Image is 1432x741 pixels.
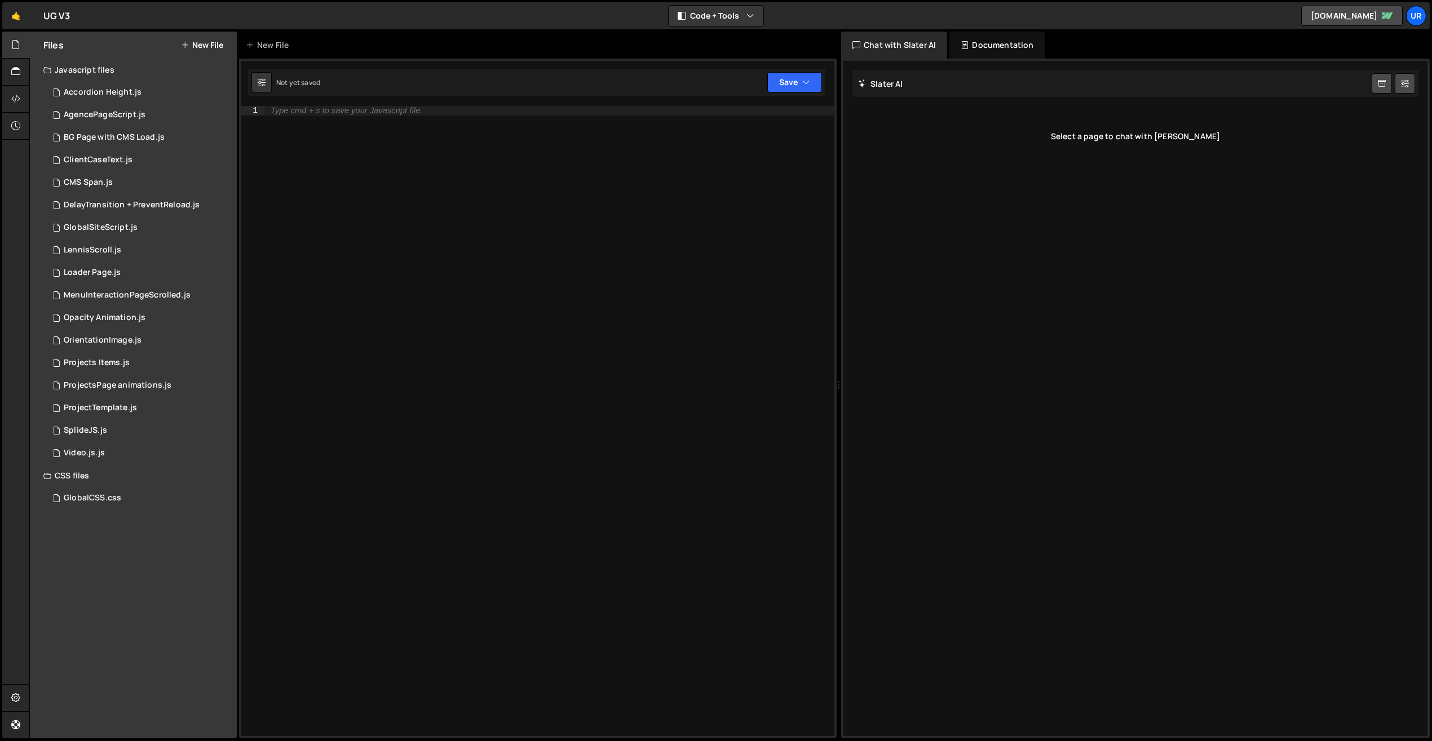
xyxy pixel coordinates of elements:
div: AgencePageScript.js [64,110,145,120]
div: Not yet saved [276,78,320,87]
a: 🤙 [2,2,30,29]
div: OrientationImage.js [64,335,142,345]
div: Chat with Slater AI [841,32,947,59]
div: New File [246,39,293,51]
div: 4713/8864.js [43,216,237,239]
div: 4713/10644.js [43,194,237,216]
div: 4713/10998.js [43,126,237,149]
div: 4713/9590.js [43,104,237,126]
div: 4713/13404.js [43,419,237,442]
div: 4713/10590.js [43,171,237,194]
div: Loader Page.js [64,268,121,278]
div: MenuInteractionPageScrolled.js [64,290,191,300]
div: GlobalCSS.css [64,493,121,503]
div: CSS files [30,464,237,487]
button: New File [181,41,223,50]
div: 4713/10650.js [43,149,237,171]
div: 1 [241,106,265,116]
div: Projects Items.js [64,358,130,368]
div: GlobalSiteScript.js [64,223,138,233]
div: 4713/8861.css [43,487,237,509]
div: 4713/11001.js [43,374,237,397]
div: SplideJS.js [64,425,107,436]
div: 4713/17259.js [43,261,237,284]
h2: Slater AI [858,78,903,89]
div: LennisScroll.js [64,245,121,255]
div: DelayTransition + PreventReload.js [64,200,200,210]
div: ProjectsPage animations.js [64,380,171,391]
div: Type cmd + s to save your Javascript file. [271,107,422,115]
div: ClientCaseText.js [64,155,132,165]
div: Documentation [949,32,1045,59]
h2: Files [43,39,64,51]
div: Select a page to chat with [PERSON_NAME] [852,114,1418,159]
a: UR [1406,6,1426,26]
div: 4713/8858.js [43,284,237,307]
div: UG V3 [43,9,70,23]
div: Opacity Animation.js [64,313,145,323]
div: BG Page with CMS Load.js [64,132,165,143]
div: 4713/24233.js [43,307,237,329]
div: 4713/14561.js [43,442,237,464]
div: Accordion Height.js [64,87,142,97]
div: Video.js.js [64,448,105,458]
div: ProjectTemplate.js [64,403,137,413]
div: 4713/11598.js [43,397,237,419]
div: 4713/8860.js [43,239,237,261]
div: 4713/13103.js [43,329,237,352]
a: [DOMAIN_NAME] [1301,6,1403,26]
button: Code + Tools [669,6,763,26]
div: 4713/12556.js [43,352,237,374]
button: Save [767,72,822,92]
div: 4713/12655.js [43,81,237,104]
div: Javascript files [30,59,237,81]
div: CMS Span.js [64,178,113,188]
